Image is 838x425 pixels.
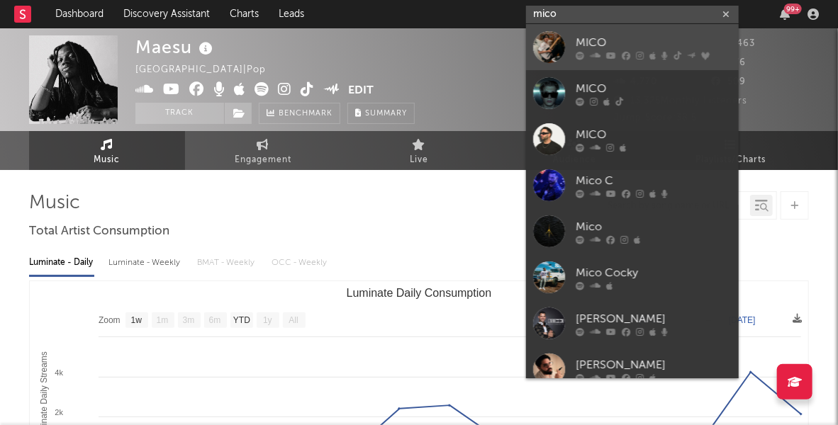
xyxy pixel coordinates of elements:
[183,316,195,326] text: 3m
[576,356,732,373] div: [PERSON_NAME]
[576,172,732,189] div: Mico C
[279,106,333,123] span: Benchmark
[347,103,415,124] button: Summary
[349,82,374,100] button: Edit
[289,316,298,326] text: All
[410,152,428,169] span: Live
[135,35,216,59] div: Maesu
[157,316,169,326] text: 1m
[712,58,747,67] span: 476
[209,316,221,326] text: 6m
[347,287,492,299] text: Luminate Daily Consumption
[526,208,739,254] a: Mico
[55,408,63,416] text: 2k
[784,4,802,14] div: 99 +
[94,152,121,169] span: Music
[526,6,739,23] input: Search for artists
[526,300,739,346] a: [PERSON_NAME]
[233,316,250,326] text: YTD
[29,251,94,275] div: Luminate - Daily
[526,254,739,300] a: Mico Cocky
[131,316,143,326] text: 1w
[712,77,747,86] span: 509
[576,264,732,281] div: Mico Cocky
[235,152,291,169] span: Engagement
[497,131,653,170] a: Audience
[780,8,790,20] button: 99+
[576,310,732,327] div: [PERSON_NAME]
[135,62,282,79] div: [GEOGRAPHIC_DATA] | Pop
[259,103,340,124] a: Benchmark
[576,34,732,51] div: MICO
[729,315,756,325] text: [DATE]
[55,368,63,377] text: 4k
[526,162,739,208] a: Mico C
[526,24,739,70] a: MICO
[29,131,185,170] a: Music
[576,218,732,235] div: Mico
[712,39,756,48] span: 6,463
[99,316,121,326] text: Zoom
[365,110,407,118] span: Summary
[108,251,183,275] div: Luminate - Weekly
[29,223,169,240] span: Total Artist Consumption
[526,346,739,392] a: [PERSON_NAME]
[526,70,739,116] a: MICO
[135,103,224,124] button: Track
[576,126,732,143] div: MICO
[341,131,497,170] a: Live
[576,80,732,97] div: MICO
[263,316,272,326] text: 1y
[526,116,739,162] a: MICO
[185,131,341,170] a: Engagement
